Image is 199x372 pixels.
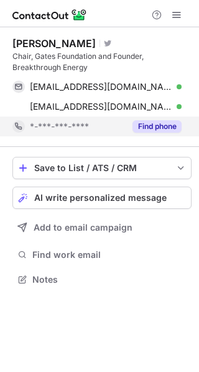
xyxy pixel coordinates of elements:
button: Add to email campaign [12,216,192,239]
span: Add to email campaign [34,223,132,232]
span: Notes [32,274,187,285]
div: [PERSON_NAME] [12,37,96,50]
img: ContactOut v5.3.10 [12,7,87,22]
span: [EMAIL_ADDRESS][DOMAIN_NAME] [30,81,172,92]
span: [EMAIL_ADDRESS][DOMAIN_NAME] [30,101,172,112]
button: AI write personalized message [12,187,192,209]
div: Chair, Gates Foundation and Founder, Breakthrough Energy [12,51,192,73]
button: Reveal Button [132,120,182,133]
div: Save to List / ATS / CRM [34,163,170,173]
span: Find work email [32,249,187,260]
button: save-profile-one-click [12,157,192,179]
span: AI write personalized message [34,193,167,203]
button: Notes [12,271,192,288]
button: Find work email [12,246,192,263]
